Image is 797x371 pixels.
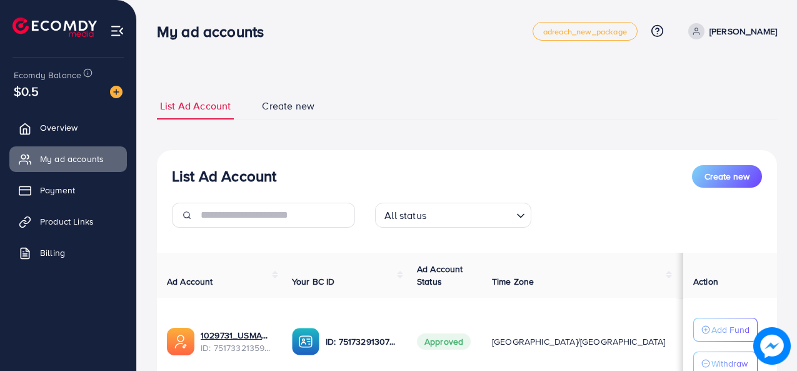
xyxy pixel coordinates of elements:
p: Add Fund [711,322,749,337]
button: Add Fund [693,318,758,342]
span: List Ad Account [160,99,231,113]
a: [PERSON_NAME] [683,23,777,39]
h3: List Ad Account [172,167,276,185]
span: Ad Account [167,275,213,288]
span: adreach_new_package [543,28,627,36]
a: Product Links [9,209,127,234]
span: All status [382,206,429,225]
span: Time Zone [492,275,534,288]
p: ID: 7517329130770677768 [326,334,397,349]
span: Product Links [40,215,94,228]
img: image [110,86,123,98]
a: Billing [9,240,127,265]
span: Action [693,275,718,288]
span: Billing [40,246,65,259]
p: Withdraw [711,356,748,371]
img: image [753,327,791,365]
span: ID: 7517332135955726352 [201,342,272,354]
span: Create new [704,170,749,183]
span: Your BC ID [292,275,335,288]
a: adreach_new_package [533,22,638,41]
img: ic-ads-acc.e4c84228.svg [167,328,194,355]
span: Payment [40,184,75,196]
input: Search for option [430,204,511,225]
a: My ad accounts [9,146,127,171]
img: menu [110,24,124,38]
img: ic-ba-acc.ded83a64.svg [292,328,319,355]
span: Overview [40,121,78,134]
span: Ecomdy Balance [14,69,81,81]
a: 1029731_USMAN BHAI_1750265294610 [201,329,272,342]
a: Overview [9,115,127,140]
span: My ad accounts [40,153,104,165]
span: Approved [417,333,471,350]
div: Search for option [375,203,531,228]
span: Create new [262,99,314,113]
div: <span class='underline'>1029731_USMAN BHAI_1750265294610</span></br>7517332135955726352 [201,329,272,355]
p: [PERSON_NAME] [709,24,777,39]
a: Payment [9,178,127,203]
img: logo [13,18,97,37]
button: Create new [692,165,762,188]
span: $0.5 [14,82,39,100]
span: [GEOGRAPHIC_DATA]/[GEOGRAPHIC_DATA] [492,335,666,348]
span: Ad Account Status [417,263,463,288]
h3: My ad accounts [157,23,274,41]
